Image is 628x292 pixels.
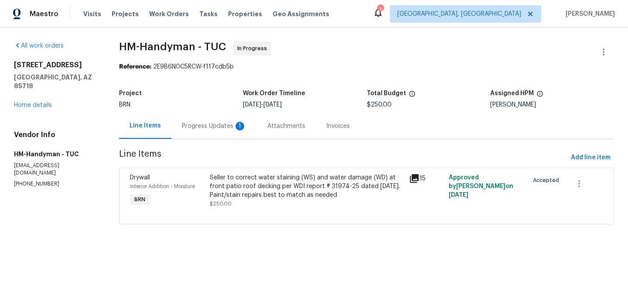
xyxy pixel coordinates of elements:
span: Visits [83,10,101,18]
div: Progress Updates [182,122,246,131]
div: Line Items [130,121,161,130]
h5: HM-Handyman - TUC [14,150,98,158]
span: Properties [228,10,262,18]
div: 2E9B6N0C5RCW-f117cdb5b [119,62,614,71]
p: [PHONE_NUMBER] [14,180,98,188]
b: Reference: [119,64,151,70]
span: $250.00 [367,102,392,108]
span: [DATE] [243,102,261,108]
span: Maestro [30,10,58,18]
span: Approved by [PERSON_NAME] on [449,175,513,198]
span: [PERSON_NAME] [562,10,615,18]
button: Add line item [567,150,614,166]
span: $250.00 [210,201,232,206]
span: HM-Handyman - TUC [119,41,226,52]
span: [DATE] [263,102,282,108]
h5: Assigned HPM [490,90,534,96]
span: Add line item [571,152,611,163]
div: Invoices [326,122,350,131]
span: Drywall [130,175,150,181]
span: Interior Addition - Moisture [130,184,195,189]
span: The hpm assigned to this work order. [536,90,543,102]
span: Tasks [199,11,218,17]
h4: Vendor Info [14,131,98,139]
p: [EMAIL_ADDRESS][DOMAIN_NAME] [14,162,98,177]
div: Attachments [267,122,305,131]
span: The total cost of line items that have been proposed by Opendoor. This sum includes line items th... [409,90,416,102]
span: BRN [119,102,130,108]
span: Geo Assignments [273,10,329,18]
div: [PERSON_NAME] [490,102,614,108]
span: In Progress [237,44,270,53]
h5: Work Order Timeline [243,90,305,96]
span: Accepted [533,176,563,185]
span: Work Orders [149,10,189,18]
span: [GEOGRAPHIC_DATA], [GEOGRAPHIC_DATA] [397,10,521,18]
div: 1 [235,122,244,131]
h2: [STREET_ADDRESS] [14,61,98,69]
h5: Project [119,90,142,96]
div: 1 [377,5,383,14]
a: Home details [14,102,52,108]
h5: [GEOGRAPHIC_DATA], AZ 85718 [14,73,98,90]
div: 15 [409,173,444,184]
span: - [243,102,282,108]
h5: Total Budget [367,90,406,96]
span: Line Items [119,150,567,166]
span: BRN [131,195,149,204]
span: [DATE] [449,192,468,198]
a: All work orders [14,43,64,49]
div: Seller to correct water staining (WS) and water damage (WD) at front patio roof decking per WDI r... [210,173,404,199]
span: Projects [112,10,139,18]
